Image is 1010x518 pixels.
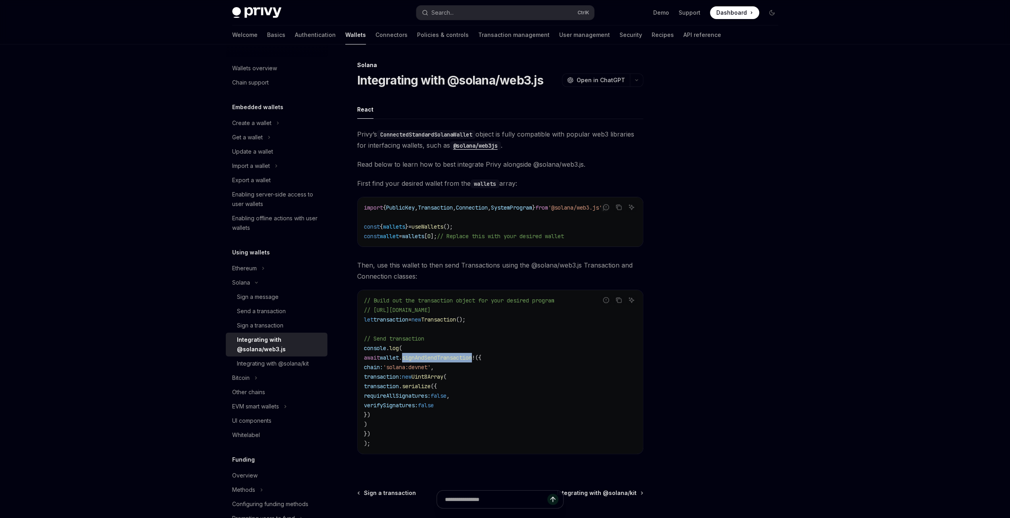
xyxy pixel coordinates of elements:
a: Export a wallet [226,173,327,187]
a: Welcome [232,25,258,44]
button: Toggle Methods section [226,483,327,497]
button: Open in ChatGPT [562,73,630,87]
a: Enabling server-side access to user wallets [226,187,327,211]
span: Then, use this wallet to then send Transactions using the @solana/web3.js Transaction and Connect... [357,260,643,282]
button: React [357,100,373,119]
span: Transaction [418,204,453,211]
span: chain: [364,364,383,371]
span: ! [472,354,475,361]
a: Integrating with @solana/kit [226,356,327,371]
img: dark logo [232,7,281,18]
span: requireAllSignatures: [364,392,431,399]
span: Dashboard [716,9,747,17]
span: transaction: [364,373,402,380]
span: ({ [475,354,481,361]
h5: Funding [232,455,255,464]
span: false [431,392,446,399]
div: Integrating with @solana/web3.js [237,335,323,354]
button: Ask AI [626,202,637,212]
span: . [399,354,402,361]
div: Get a wallet [232,133,263,142]
span: }) [364,411,370,418]
h5: Using wallets [232,248,270,257]
code: wallets [471,179,499,188]
input: Ask a question... [445,491,547,508]
a: Demo [653,9,669,17]
span: , [453,204,456,211]
span: serialize [402,383,431,390]
a: Authentication [295,25,336,44]
button: Toggle EVM smart wallets section [226,399,327,414]
span: (); [456,316,466,323]
a: Chain support [226,75,327,90]
span: } [532,204,535,211]
a: Connectors [375,25,408,44]
a: Security [619,25,642,44]
button: Copy the contents from the code block [614,202,624,212]
span: { [383,204,386,211]
span: Connection [456,204,488,211]
a: Basics [267,25,285,44]
button: Toggle dark mode [766,6,778,19]
a: Update a wallet [226,144,327,159]
span: transaction [364,383,399,390]
span: = [408,223,412,230]
div: Send a transaction [237,306,286,316]
span: useWallets [412,223,443,230]
a: Sign a transaction [226,318,327,333]
a: Support [679,9,700,17]
span: , [415,204,418,211]
span: { [380,223,383,230]
h5: Embedded wallets [232,102,283,112]
div: Other chains [232,387,265,397]
span: // Replace this with your desired wallet [437,233,564,240]
div: Sign a message [237,292,279,302]
span: ]; [431,233,437,240]
div: Create a wallet [232,118,271,128]
a: Wallets [345,25,366,44]
span: wallet [380,354,399,361]
button: Toggle Ethereum section [226,261,327,275]
span: ); [364,440,370,447]
div: Configuring funding methods [232,499,308,509]
span: SystemProgram [491,204,532,211]
a: Send a transaction [226,304,327,318]
code: @solana/web3js [450,141,501,150]
div: Enabling offline actions with user wallets [232,214,323,233]
code: ConnectedStandardSolanaWallet [377,130,475,139]
a: Dashboard [710,6,759,19]
span: signAndSendTransaction [402,354,472,361]
span: ) [364,421,367,428]
span: // Build out the transaction object for your desired program [364,297,554,304]
span: new [412,316,421,323]
span: = [408,316,412,323]
span: const [364,223,380,230]
div: Methods [232,485,255,495]
span: from [535,204,548,211]
div: Overview [232,471,258,480]
span: verifySignatures: [364,402,418,409]
span: transaction [373,316,408,323]
a: Configuring funding methods [226,497,327,511]
button: Copy the contents from the code block [614,295,624,305]
span: } [405,223,408,230]
span: Privy’s object is fully compatible with popular web3 libraries for interfacing wallets, such as . [357,129,643,151]
span: Transaction [421,316,456,323]
button: Toggle Create a wallet section [226,116,327,130]
div: EVM smart wallets [232,402,279,411]
span: (); [443,223,453,230]
span: const [364,233,380,240]
span: 0 [427,233,431,240]
span: Ctrl K [577,10,589,16]
h1: Integrating with @solana/web3.js [357,73,543,87]
span: , [488,204,491,211]
div: Import a wallet [232,161,270,171]
div: Enabling server-side access to user wallets [232,190,323,209]
div: UI components [232,416,271,426]
a: Integrating with @solana/web3.js [226,333,327,356]
span: }) [364,430,370,437]
span: , [431,364,434,371]
div: Solana [232,278,250,287]
div: Export a wallet [232,175,271,185]
div: Sign a transaction [237,321,283,330]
